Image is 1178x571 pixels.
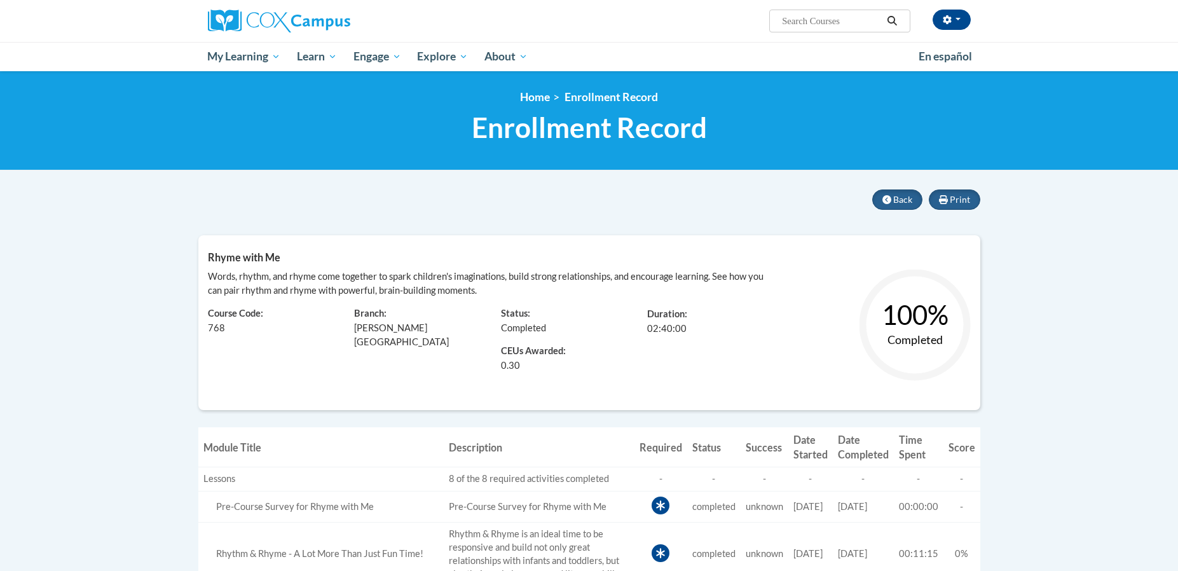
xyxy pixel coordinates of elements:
[838,501,867,512] span: [DATE]
[634,467,687,492] td: -
[741,427,788,467] th: Success
[501,345,629,359] span: CEUs Awarded:
[501,359,520,373] span: 0.30
[929,189,980,210] button: Print
[520,90,550,104] a: Home
[200,42,289,71] a: My Learning
[746,548,783,559] span: unknown
[208,271,764,296] span: Words, rhythm, and rhyme come together to spark children's imaginations, build strong relationshi...
[910,43,980,70] a: En español
[444,492,634,523] td: Pre-Course Survey for Rhyme with Me
[833,467,894,492] td: -
[208,322,225,333] span: 768
[501,308,530,319] span: Status:
[793,548,823,559] span: [DATE]
[687,467,741,492] td: -
[960,473,963,484] span: -
[208,10,449,32] a: Cox Campus
[417,49,468,64] span: Explore
[955,548,968,559] span: 0%
[899,548,938,559] span: 00:11:15
[208,10,350,32] img: Cox Campus
[894,427,943,467] th: Time Spent
[950,194,970,205] span: Print
[476,42,536,71] a: About
[484,49,528,64] span: About
[354,308,387,319] span: Branch:
[208,251,280,263] span: Rhyme with Me
[692,501,736,512] span: completed
[647,323,687,334] span: 02:40:00
[354,322,449,347] span: [PERSON_NAME][GEOGRAPHIC_DATA]
[297,49,337,64] span: Learn
[746,501,783,512] span: unknown
[203,547,439,561] div: Rhythm & Rhyme is an ideal time to be responsive and build not only great relationships with infa...
[345,42,409,71] a: Engage
[634,427,687,467] th: Required
[893,194,912,205] span: Back
[833,427,894,467] th: Date Completed
[472,111,707,144] span: Enrollment Record
[289,42,345,71] a: Learn
[409,42,476,71] a: Explore
[960,501,963,512] span: -
[189,42,990,71] div: Main menu
[207,49,280,64] span: My Learning
[692,548,736,559] span: completed
[449,472,629,486] div: 8 of the 8 required activities completed
[198,427,444,467] th: Module Title
[887,333,942,347] text: Completed
[208,308,263,319] span: Course Code:
[872,189,922,210] button: Back
[943,427,980,467] th: Score
[444,427,634,467] th: Description
[788,467,833,492] td: -
[647,308,687,319] span: Duration:
[919,50,972,63] span: En español
[788,427,833,467] th: Date Started
[203,500,439,514] div: Pre-Course Survey for Rhyme with Me
[933,10,971,30] button: Account Settings
[741,467,788,492] td: -
[781,13,882,29] input: Search Courses
[793,501,823,512] span: [DATE]
[881,299,948,331] text: 100%
[501,322,546,333] span: Completed
[894,467,943,492] td: -
[838,548,867,559] span: [DATE]
[687,427,741,467] th: Status
[882,13,901,29] button: Search
[353,49,401,64] span: Engage
[899,501,938,512] span: 00:00:00
[565,90,658,104] span: Enrollment Record
[203,472,439,486] div: Lessons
